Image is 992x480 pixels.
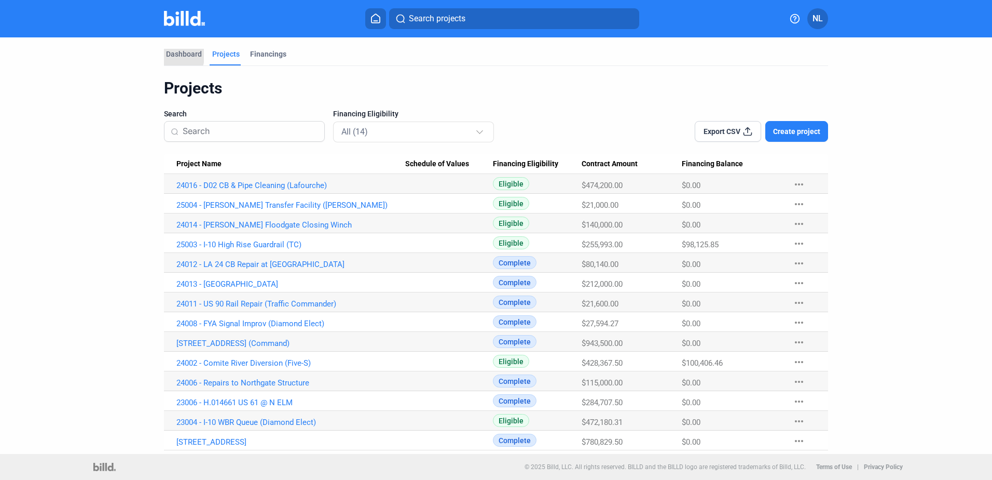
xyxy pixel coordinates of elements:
[176,159,405,169] div: Project Name
[682,201,700,210] span: $0.00
[793,198,805,210] mat-icon: more_horiz
[333,109,398,119] span: Financing Eligibility
[793,257,805,270] mat-icon: more_horiz
[793,376,805,388] mat-icon: more_horiz
[493,217,529,230] span: Eligible
[493,355,529,368] span: Eligible
[493,434,536,447] span: Complete
[164,78,828,98] div: Projects
[582,240,623,249] span: $255,993.00
[582,201,618,210] span: $21,000.00
[212,49,240,59] div: Projects
[793,218,805,230] mat-icon: more_horiz
[582,358,623,368] span: $428,367.50
[582,159,682,169] div: Contract Amount
[176,201,405,210] a: 25004 - [PERSON_NAME] Transfer Facility ([PERSON_NAME])
[682,299,700,309] span: $0.00
[793,277,805,289] mat-icon: more_horiz
[682,378,700,388] span: $0.00
[793,395,805,408] mat-icon: more_horiz
[807,8,828,29] button: NL
[793,316,805,329] mat-icon: more_horiz
[682,418,700,427] span: $0.00
[793,435,805,447] mat-icon: more_horiz
[176,260,405,269] a: 24012 - LA 24 CB Repair at [GEOGRAPHIC_DATA]
[493,276,536,289] span: Complete
[493,296,536,309] span: Complete
[176,358,405,368] a: 24002 - Comite River Diversion (Five-S)
[582,319,618,328] span: $27,594.27
[164,11,205,26] img: Billd Company Logo
[704,126,740,137] span: Export CSV
[682,398,700,407] span: $0.00
[250,49,286,59] div: Financings
[682,159,782,169] div: Financing Balance
[682,240,719,249] span: $98,125.85
[582,378,623,388] span: $115,000.00
[582,299,618,309] span: $21,600.00
[582,260,618,269] span: $80,140.00
[812,12,823,25] span: NL
[793,297,805,309] mat-icon: more_horiz
[582,418,623,427] span: $472,180.31
[176,378,405,388] a: 24006 - Repairs to Northgate Structure
[176,339,405,348] a: [STREET_ADDRESS] (Command)
[493,315,536,328] span: Complete
[176,299,405,309] a: 24011 - US 90 Rail Repair (Traffic Commander)
[409,12,465,25] span: Search projects
[493,236,529,249] span: Eligible
[176,159,222,169] span: Project Name
[176,398,405,407] a: 23006 - H.014661 US 61 @ N ELM
[682,339,700,348] span: $0.00
[176,181,405,190] a: 24016 - D02 CB & Pipe Cleaning (Lafourche)
[493,375,536,388] span: Complete
[525,463,806,471] p: © 2025 Billd, LLC. All rights reserved. BILLD and the BILLD logo are registered trademarks of Bil...
[857,463,859,471] p: |
[164,109,187,119] span: Search
[582,159,638,169] span: Contract Amount
[176,319,405,328] a: 24008 - FYA Signal Improv (Diamond Elect)
[765,121,828,142] button: Create project
[682,181,700,190] span: $0.00
[582,398,623,407] span: $284,707.50
[493,177,529,190] span: Eligible
[682,220,700,230] span: $0.00
[176,279,405,289] a: 24013 - [GEOGRAPHIC_DATA]
[176,240,405,249] a: 25003 - I-10 High Rise Guardrail (TC)
[793,237,805,250] mat-icon: more_horiz
[493,414,529,427] span: Eligible
[582,181,623,190] span: $474,200.00
[682,319,700,328] span: $0.00
[793,178,805,191] mat-icon: more_horiz
[493,159,582,169] div: Financing Eligibility
[793,415,805,428] mat-icon: more_horiz
[176,437,405,447] a: [STREET_ADDRESS]
[405,159,469,169] span: Schedule of Values
[183,121,318,142] input: Search
[405,159,493,169] div: Schedule of Values
[682,437,700,447] span: $0.00
[682,358,723,368] span: $100,406.46
[682,159,743,169] span: Financing Balance
[493,197,529,210] span: Eligible
[582,220,623,230] span: $140,000.00
[582,279,623,289] span: $212,000.00
[166,49,202,59] div: Dashboard
[773,126,820,137] span: Create project
[682,279,700,289] span: $0.00
[176,220,405,230] a: 24014 - [PERSON_NAME] Floodgate Closing Winch
[493,256,536,269] span: Complete
[176,418,405,427] a: 23004 - I-10 WBR Queue (Diamond Elect)
[93,463,116,471] img: logo
[695,121,761,142] button: Export CSV
[864,463,903,471] b: Privacy Policy
[793,336,805,349] mat-icon: more_horiz
[493,159,558,169] span: Financing Eligibility
[389,8,639,29] button: Search projects
[816,463,852,471] b: Terms of Use
[582,339,623,348] span: $943,500.00
[582,437,623,447] span: $780,829.50
[493,394,536,407] span: Complete
[493,335,536,348] span: Complete
[682,260,700,269] span: $0.00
